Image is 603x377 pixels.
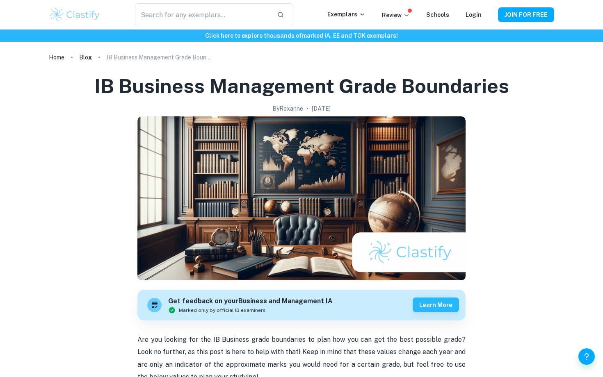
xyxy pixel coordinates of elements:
[168,296,333,307] h6: Get feedback on your Business and Management IA
[49,7,101,23] img: Clastify logo
[49,52,64,63] a: Home
[578,348,595,365] button: Help and Feedback
[94,73,509,99] h1: IB Business Management Grade Boundaries
[135,3,270,26] input: Search for any exemplars...
[426,11,449,18] a: Schools
[272,104,303,113] h2: By Roxanne
[312,104,331,113] h2: [DATE]
[137,116,466,280] img: IB Business Management Grade Boundaries cover image
[306,104,308,113] p: •
[382,11,410,20] p: Review
[137,290,466,320] a: Get feedback on yourBusiness and Management IAMarked only by official IB examinersLearn more
[179,307,266,314] span: Marked only by official IB examiners
[498,7,554,22] button: JOIN FOR FREE
[466,11,482,18] a: Login
[79,52,92,63] a: Blog
[107,53,213,62] p: IB Business Management Grade Boundaries
[413,298,459,312] button: Learn more
[327,10,365,19] p: Exemplars
[2,31,601,40] h6: Click here to explore thousands of marked IA, EE and TOK exemplars !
